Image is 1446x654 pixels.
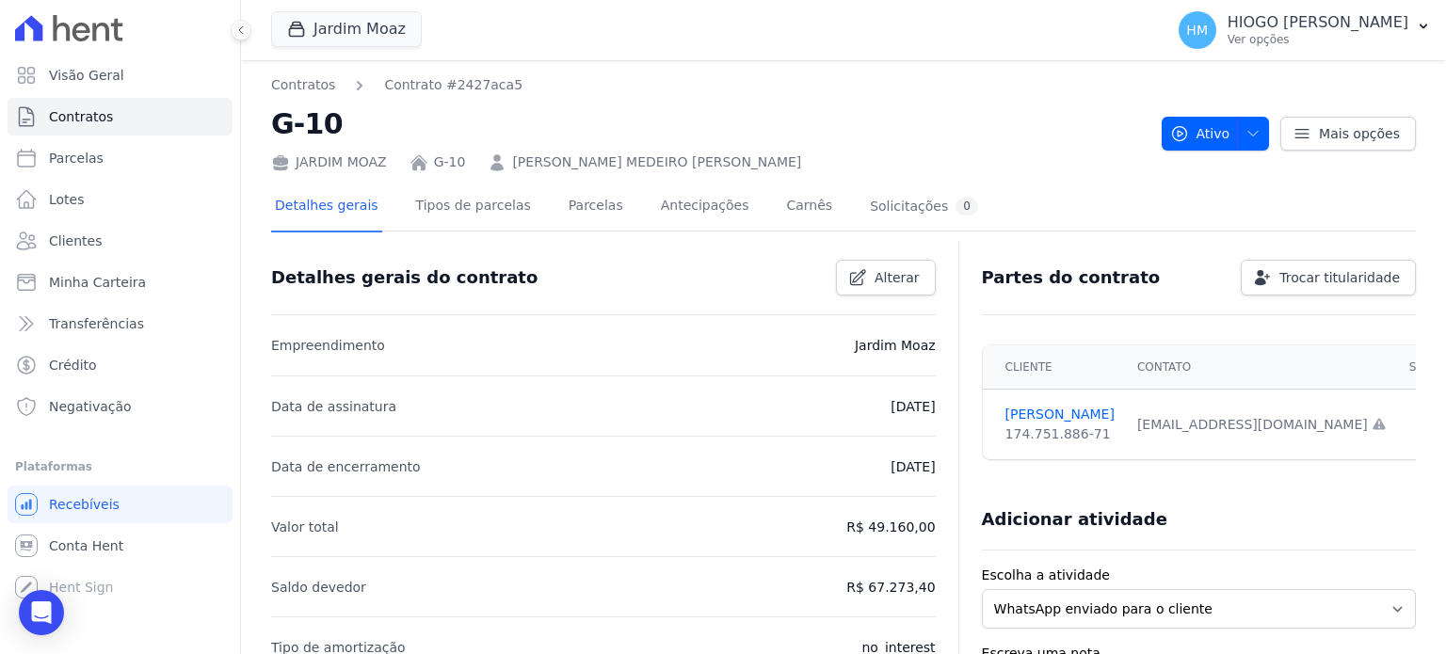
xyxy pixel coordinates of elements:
[982,508,1167,531] h3: Adicionar atividade
[49,495,120,514] span: Recebíveis
[8,139,233,177] a: Parcelas
[836,260,936,295] a: Alterar
[1126,345,1398,390] th: Contato
[8,346,233,384] a: Crédito
[866,183,982,232] a: Solicitações0
[782,183,836,232] a: Carnês
[1005,405,1115,424] a: [PERSON_NAME]
[8,56,233,94] a: Visão Geral
[891,455,935,478] p: [DATE]
[8,486,233,523] a: Recebíveis
[412,183,535,232] a: Tipos de parcelas
[8,222,233,260] a: Clientes
[8,305,233,343] a: Transferências
[846,516,935,538] p: R$ 49.160,00
[657,183,753,232] a: Antecipações
[565,183,627,232] a: Parcelas
[8,388,233,425] a: Negativação
[1005,424,1115,444] div: 174.751.886-71
[49,107,113,126] span: Contratos
[870,198,978,215] div: Solicitações
[1280,117,1416,151] a: Mais opções
[982,566,1416,585] label: Escolha a atividade
[271,455,421,478] p: Data de encerramento
[15,455,225,478] div: Plataformas
[271,516,339,538] p: Valor total
[1164,4,1446,56] button: HM HIOGO [PERSON_NAME] Ver opções
[271,576,366,598] p: Saldo devedor
[49,397,132,416] span: Negativação
[49,273,146,292] span: Minha Carteira
[1228,32,1408,47] p: Ver opções
[846,576,935,598] p: R$ 67.273,40
[891,395,935,418] p: [DATE]
[983,345,1126,390] th: Cliente
[982,266,1161,289] h3: Partes do contrato
[271,266,538,289] h3: Detalhes gerais do contrato
[1186,24,1208,37] span: HM
[271,11,422,47] button: Jardim Moaz
[384,75,522,95] a: Contrato #2427aca5
[49,314,144,333] span: Transferências
[875,268,920,287] span: Alterar
[49,356,97,375] span: Crédito
[49,149,104,167] span: Parcelas
[8,181,233,218] a: Lotes
[1319,124,1400,143] span: Mais opções
[271,103,1147,145] h2: G-10
[49,231,102,250] span: Clientes
[8,527,233,565] a: Conta Hent
[1228,13,1408,32] p: HIOGO [PERSON_NAME]
[1241,260,1416,295] a: Trocar titularidade
[434,152,466,172] a: G-10
[49,190,85,209] span: Lotes
[271,183,382,232] a: Detalhes gerais
[1170,117,1230,151] span: Ativo
[1162,117,1270,151] button: Ativo
[271,334,385,357] p: Empreendimento
[49,66,124,85] span: Visão Geral
[271,75,335,95] a: Contratos
[956,198,978,215] div: 0
[271,152,387,172] div: JARDIM MOAZ
[512,152,801,172] a: [PERSON_NAME] MEDEIRO [PERSON_NAME]
[855,334,936,357] p: Jardim Moaz
[271,75,522,95] nav: Breadcrumb
[1279,268,1400,287] span: Trocar titularidade
[19,590,64,635] div: Open Intercom Messenger
[8,98,233,136] a: Contratos
[271,395,396,418] p: Data de assinatura
[1137,415,1387,435] div: [EMAIL_ADDRESS][DOMAIN_NAME]
[271,75,1147,95] nav: Breadcrumb
[49,536,123,555] span: Conta Hent
[8,263,233,301] a: Minha Carteira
